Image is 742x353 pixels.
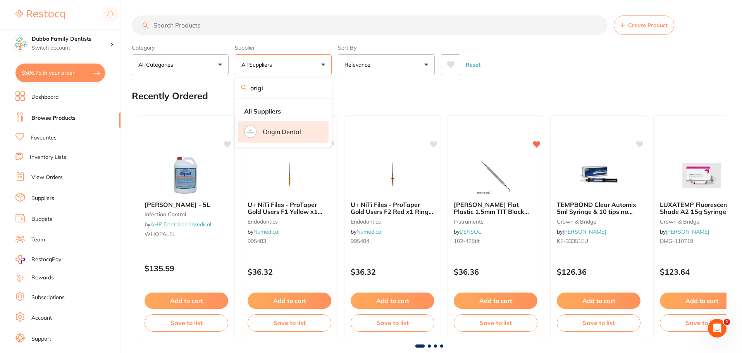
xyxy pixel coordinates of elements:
[660,228,709,235] span: by
[470,156,521,195] img: Heidemann Flat Plastic 1.5mm TIT Black (Buy 5, get 1 free)
[145,314,228,331] button: Save to list
[557,267,640,276] p: $126.36
[338,54,435,75] button: Relevance
[15,255,25,264] img: RestocqPay
[557,219,640,225] small: crown & bridge
[454,267,537,276] p: $36.36
[708,319,727,338] iframe: Intercom live chat
[31,93,59,101] a: Dashboard
[454,293,537,309] button: Add to cart
[344,61,374,69] p: Relevance
[145,201,228,208] b: Whiteley Opal - 5L
[454,228,481,235] span: by
[454,238,537,244] small: 102-435tit
[351,267,434,276] p: $36.32
[463,54,483,75] button: Reset
[244,108,281,115] strong: All Suppliers
[351,228,382,235] span: by
[460,228,481,235] a: DENSOL
[31,256,61,263] span: RestocqPay
[563,228,606,235] a: [PERSON_NAME]
[145,231,228,237] small: WHOPAL5L
[248,293,331,309] button: Add to cart
[573,156,624,195] img: TEMPBOND Clear Automix 5ml Syringe & 10 tips no triclosan
[241,61,275,69] p: All Suppliers
[31,134,57,142] a: Favourites
[557,228,606,235] span: by
[248,267,331,276] p: $36.32
[338,44,435,51] label: Sort By
[145,293,228,309] button: Add to cart
[31,195,54,202] a: Suppliers
[248,228,279,235] span: by
[557,201,640,215] b: TEMPBOND Clear Automix 5ml Syringe & 10 tips no triclosan
[628,22,668,28] span: Create Product
[351,314,434,331] button: Save to list
[263,128,301,135] p: Origin Dental
[235,78,332,98] input: Search supplier
[238,103,329,119] li: Clear selection
[31,335,51,343] a: Support
[145,264,228,273] p: $135.59
[145,221,211,228] span: by
[15,255,61,264] a: RestocqPay
[351,219,434,225] small: endodontics
[132,54,229,75] button: All Categories
[31,274,54,282] a: Rewards
[15,10,65,19] img: Restocq Logo
[161,156,212,195] img: Whiteley Opal - 5L
[32,35,110,43] h4: Dubbo Family Dentists
[145,211,228,217] small: infection control
[132,44,229,51] label: Category
[367,156,418,195] img: U+ NiTi Files - ProTaper Gold Users F2 Red x1 Ring, 25mm
[31,314,52,322] a: Account
[31,174,63,181] a: View Orders
[454,201,537,215] b: Heidemann Flat Plastic 1.5mm TIT Black (Buy 5, get 1 free)
[15,6,65,24] a: Restocq Logo
[454,314,537,331] button: Save to list
[356,228,382,235] a: Numedical
[351,201,434,215] b: U+ NiTi Files - ProTaper Gold Users F2 Red x1 Ring, 25mm
[351,293,434,309] button: Add to cart
[132,91,208,102] h2: Recently Ordered
[557,314,640,331] button: Save to list
[245,127,255,137] img: Origin Dental
[235,44,332,51] label: Supplier
[264,156,315,195] img: U+ NiTi Files - ProTaper Gold Users F1 Yellow x1 Ring, 25mm
[150,221,211,228] a: AHP Dental and Medical
[31,114,76,122] a: Browse Products
[31,294,65,301] a: Subscriptions
[666,228,709,235] a: [PERSON_NAME]
[138,61,176,69] p: All Categories
[235,54,332,75] button: All Suppliers
[351,238,434,244] small: 995484
[248,201,331,215] b: U+ NiTi Files - ProTaper Gold Users F1 Yellow x1 Ring, 25mm
[724,319,730,325] span: 1
[557,293,640,309] button: Add to cart
[31,236,45,244] a: Team
[248,314,331,331] button: Save to list
[454,219,537,225] small: instruments
[132,15,608,35] input: Search Products
[253,228,279,235] a: Numedical
[15,64,105,82] button: $506.75 in your order
[614,15,674,35] button: Create Product
[557,238,640,244] small: KE-33351EU
[677,156,727,195] img: LUXATEMP Fluorescence Shade A2 15g Syringe & 10 Smart Mix tip
[30,153,66,161] a: Inventory Lists
[248,219,331,225] small: endodontics
[31,215,52,223] a: Budgets
[12,36,28,51] img: Dubbo Family Dentists
[32,44,110,52] p: Switch account
[248,238,331,244] small: 995483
